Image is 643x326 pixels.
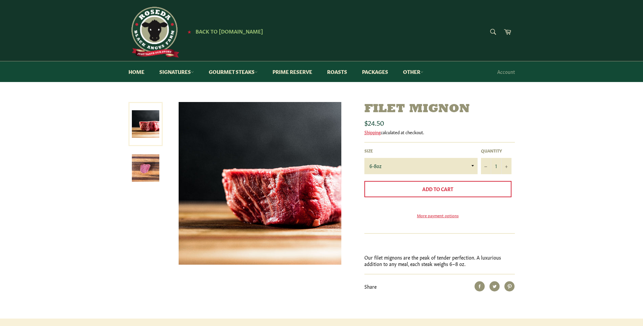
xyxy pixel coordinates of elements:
img: Filet Mignon [132,154,159,182]
a: Prime Reserve [266,61,319,82]
label: Quantity [481,148,511,154]
img: Roseda Beef [128,7,179,58]
a: Account [494,62,518,82]
label: Size [364,148,478,154]
span: Back to [DOMAIN_NAME] [196,27,263,35]
a: Other [396,61,430,82]
a: Shipping [364,129,381,135]
button: Add to Cart [364,181,511,197]
div: calculated at checkout. [364,129,515,135]
h1: Filet Mignon [364,102,515,117]
p: Our filet mignons are the peak of tender perfection. A luxurious addition to any meal, each steak... [364,254,515,267]
a: Home [122,61,151,82]
a: Roasts [320,61,354,82]
button: Increase item quantity by one [501,158,511,174]
span: Add to Cart [422,185,453,192]
a: Gourmet Steaks [202,61,264,82]
a: ★ Back to [DOMAIN_NAME] [184,29,263,34]
button: Reduce item quantity by one [481,158,491,174]
a: Packages [355,61,395,82]
img: Filet Mignon [179,102,341,265]
span: $24.50 [364,118,384,127]
span: ★ [187,29,191,34]
a: More payment options [364,212,511,218]
span: Share [364,283,377,290]
a: Signatures [153,61,201,82]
